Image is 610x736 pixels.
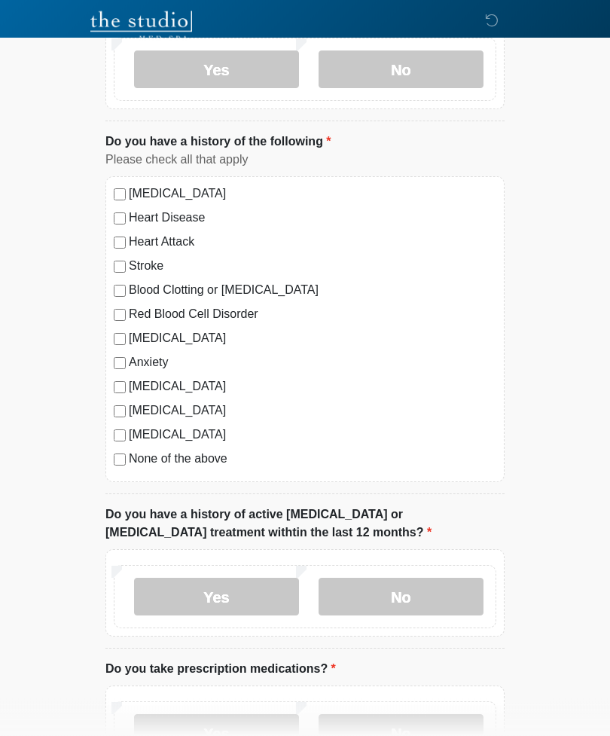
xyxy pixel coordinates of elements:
[129,402,496,420] label: [MEDICAL_DATA]
[129,426,496,444] label: [MEDICAL_DATA]
[114,237,126,249] input: Heart Attack
[114,261,126,273] input: Stroke
[129,306,496,324] label: Red Blood Cell Disorder
[114,406,126,418] input: [MEDICAL_DATA]
[114,286,126,298] input: Blood Clotting or [MEDICAL_DATA]
[129,185,496,203] label: [MEDICAL_DATA]
[129,209,496,228] label: Heart Disease
[105,506,505,542] label: Do you have a history of active [MEDICAL_DATA] or [MEDICAL_DATA] treatment withtin the last 12 mo...
[114,430,126,442] input: [MEDICAL_DATA]
[129,330,496,348] label: [MEDICAL_DATA]
[319,51,483,89] label: No
[129,354,496,372] label: Anxiety
[114,334,126,346] input: [MEDICAL_DATA]
[129,282,496,300] label: Blood Clotting or [MEDICAL_DATA]
[105,133,331,151] label: Do you have a history of the following
[319,579,483,616] label: No
[129,378,496,396] label: [MEDICAL_DATA]
[105,661,336,679] label: Do you take prescription medications?
[134,51,299,89] label: Yes
[129,234,496,252] label: Heart Attack
[129,258,496,276] label: Stroke
[114,213,126,225] input: Heart Disease
[114,454,126,466] input: None of the above
[90,11,192,41] img: The Studio Med Spa Logo
[114,382,126,394] input: [MEDICAL_DATA]
[114,358,126,370] input: Anxiety
[114,310,126,322] input: Red Blood Cell Disorder
[134,579,299,616] label: Yes
[105,151,505,169] div: Please check all that apply
[114,189,126,201] input: [MEDICAL_DATA]
[129,450,496,469] label: None of the above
